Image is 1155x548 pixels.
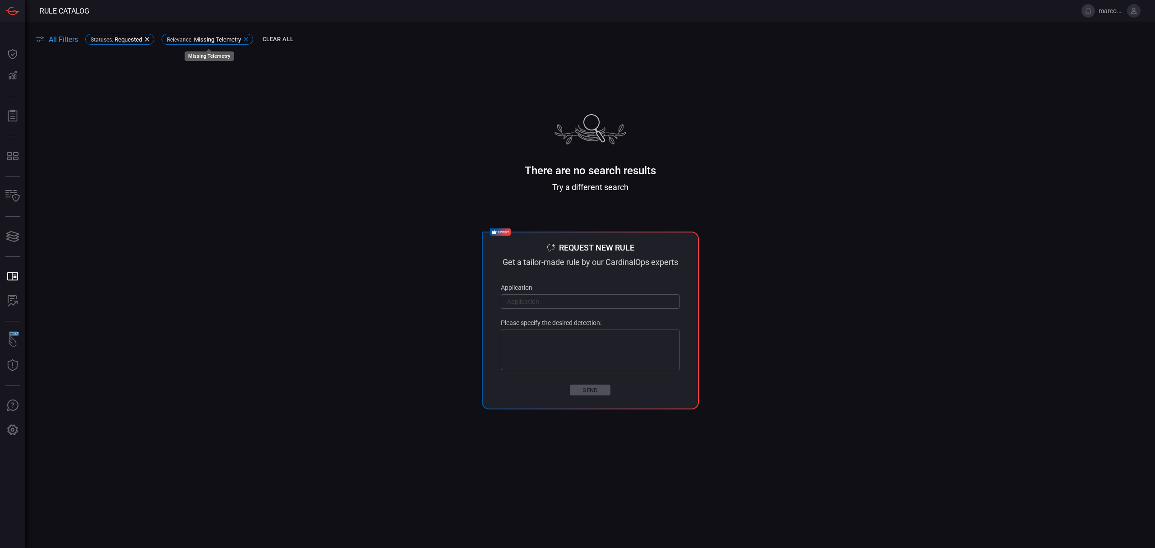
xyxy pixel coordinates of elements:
[115,36,142,43] span: Requested
[2,290,23,312] button: ALERT ANALYSIS
[2,226,23,247] button: Cards
[188,53,230,59] div: Missing Telemetry
[501,320,680,326] p: Please specify the desired detection:
[498,229,509,234] span: expert
[1099,7,1123,14] span: marco.[PERSON_NAME]
[2,145,23,167] button: MITRE - Detection Posture
[2,330,23,352] button: Wingman
[162,34,253,45] div: Relevance:Missing Telemetry
[2,419,23,441] button: Preferences
[260,33,296,46] button: Clear All
[91,37,113,43] span: Statuses :
[2,43,23,65] button: Dashboard
[2,395,23,417] button: Ask Us A Question
[2,186,23,207] button: Inventory
[2,355,23,376] button: Threat Intelligence
[501,258,680,266] div: Get a tailor-made rule by our CardinalOps experts
[2,65,23,87] button: Detections
[2,105,23,127] button: Reports
[85,34,154,45] div: Statuses:Requested
[167,37,193,43] span: Relevance :
[2,266,23,288] button: Rule Catalog
[501,284,680,291] p: Application
[194,36,241,43] span: Missing Telemetry
[501,293,680,310] input: Application
[49,35,78,44] span: All Filters
[40,7,89,15] span: Rule Catalog
[455,164,725,177] div: There are no search results
[559,244,634,252] div: Request new rule
[36,35,78,44] button: All Filters
[455,182,725,192] div: Try a different search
